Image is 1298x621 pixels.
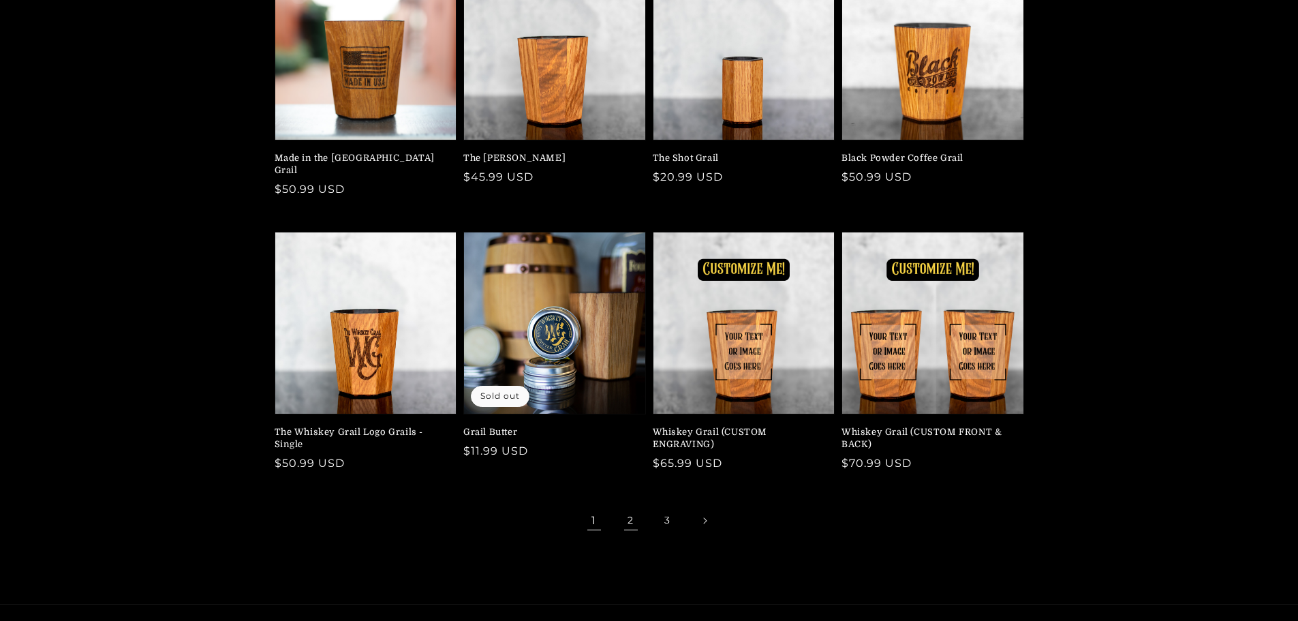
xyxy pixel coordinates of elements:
[463,152,638,164] a: The [PERSON_NAME]
[841,152,1016,164] a: Black Powder Coffee Grail
[275,506,1024,536] nav: Pagination
[653,506,683,536] a: Page 3
[579,506,609,536] span: Page 1
[616,506,646,536] a: Page 2
[653,426,827,451] a: Whiskey Grail (CUSTOM ENGRAVING)
[690,506,720,536] a: Next page
[463,426,638,438] a: Grail Butter
[275,426,449,451] a: The Whiskey Grail Logo Grails - Single
[653,152,827,164] a: The Shot Grail
[841,426,1016,451] a: Whiskey Grail (CUSTOM FRONT & BACK)
[275,152,449,177] a: Made in the [GEOGRAPHIC_DATA] Grail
